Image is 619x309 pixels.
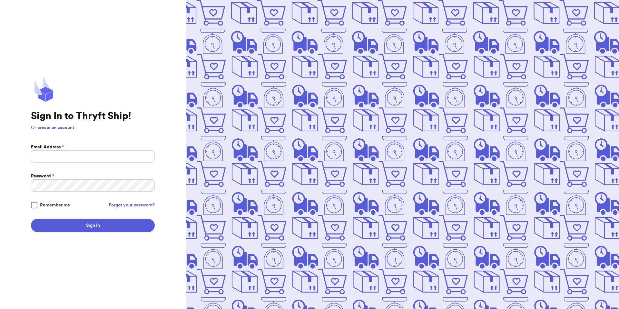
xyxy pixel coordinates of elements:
p: Or [31,125,155,131]
label: Password [31,173,54,179]
button: Sign In [31,219,155,232]
label: Email Address [31,144,64,150]
a: create an account [37,125,74,130]
h1: Sign In to Thryft Ship! [31,110,155,122]
a: Forgot your password? [109,202,155,208]
span: Remember me [40,202,70,208]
